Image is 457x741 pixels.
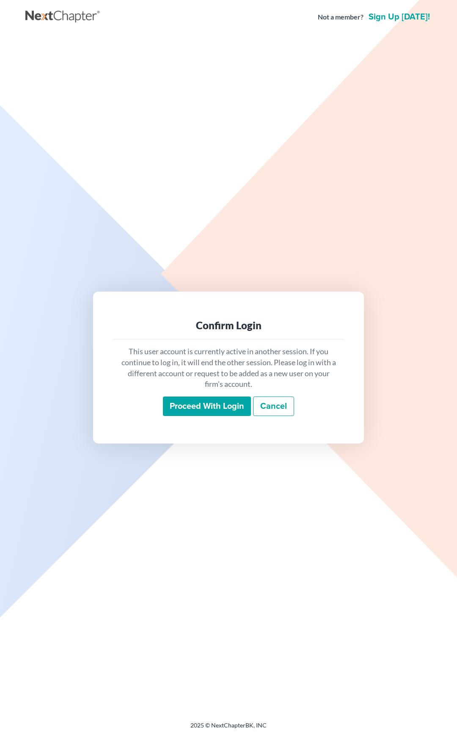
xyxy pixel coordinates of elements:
a: Cancel [253,397,294,416]
div: 2025 © NextChapterBK, INC [25,721,432,736]
a: Sign up [DATE]! [367,13,432,21]
strong: Not a member? [318,12,363,22]
div: Confirm Login [120,319,337,332]
input: Proceed with login [163,397,251,416]
p: This user account is currently active in another session. If you continue to log in, it will end ... [120,346,337,390]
